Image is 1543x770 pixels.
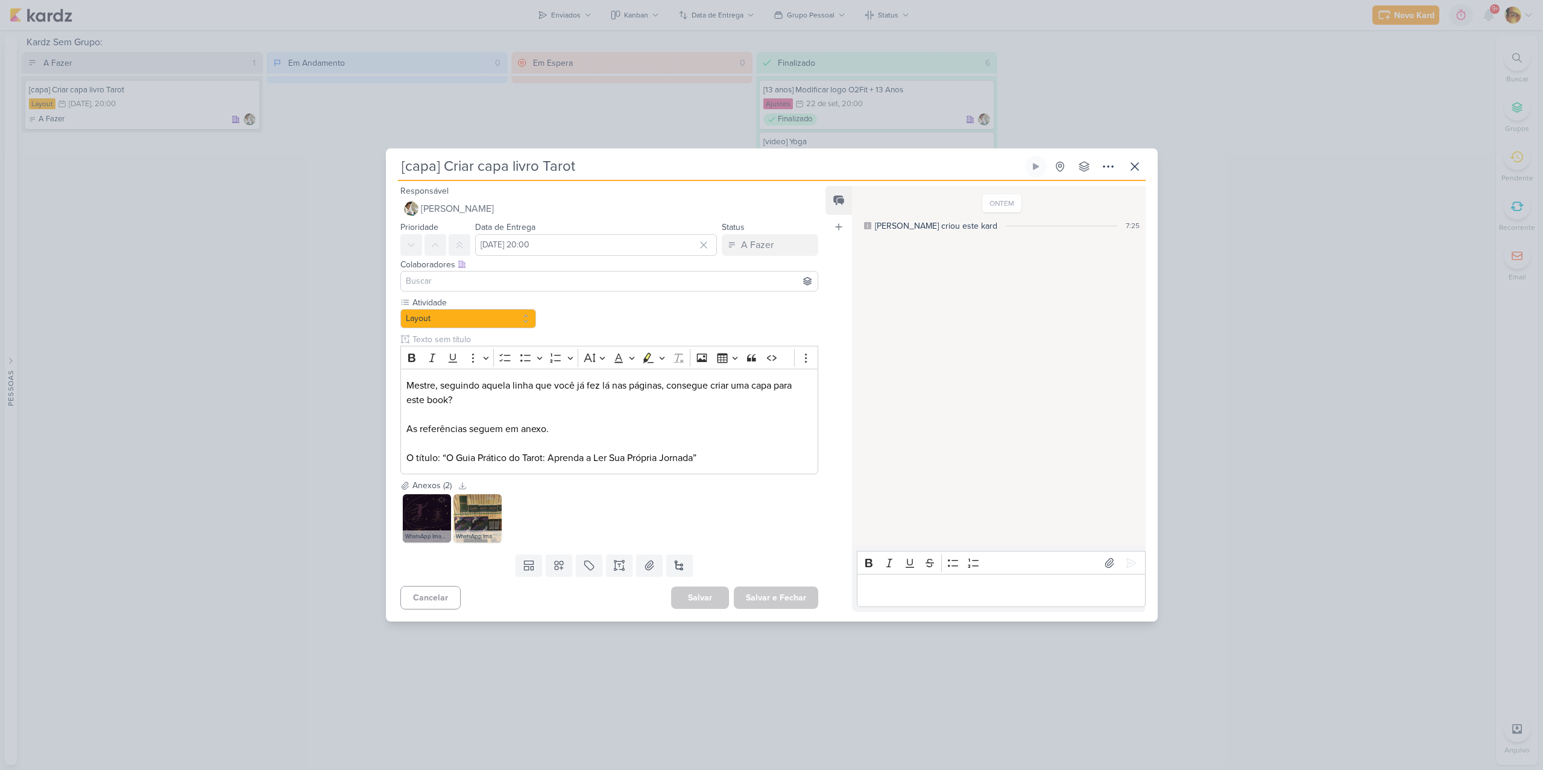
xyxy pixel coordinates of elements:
div: Editor editing area: main [400,369,819,474]
div: Ligar relógio [1031,162,1041,171]
label: Responsável [400,186,449,196]
div: A Fazer [741,238,774,252]
p: As referências seguem em anexo. [406,422,812,436]
input: Kard Sem Título [398,156,1023,177]
div: [PERSON_NAME] criou este kard [875,220,997,232]
input: Texto sem título [410,333,819,346]
input: Select a date [475,234,718,256]
img: Raphael Simas [404,202,418,216]
button: Cancelar [400,586,461,609]
span: [PERSON_NAME] [421,202,494,216]
div: WhatsApp Image [DATE] 18.31.27.jpeg [453,530,502,542]
div: Anexos (2) [412,479,452,492]
label: Status [722,222,745,232]
button: A Fazer [722,234,818,256]
img: 1k0XMvTexpUf92aO9W7HWchp6AzAcMqhZalQAFqH.jpg [453,494,502,542]
button: [PERSON_NAME] [400,198,819,220]
button: Layout [400,309,537,328]
img: O4pFLoKcuQScWEHVq99muNzViATXWpvxocVtoujs.jpg [403,494,451,542]
div: Editor toolbar [857,551,1145,574]
p: Mestre, seguindo aquela linha que você já fez lá nas páginas, consegue criar uma capa para este b... [406,378,812,407]
div: Editor toolbar [400,346,819,369]
div: WhatsApp Image [DATE] 17.43.11.jpeg [403,530,451,542]
div: Editor editing area: main [857,574,1145,607]
div: Colaboradores [400,258,819,271]
label: Data de Entrega [475,222,535,232]
p: O título: “O Guia Prático do Tarot: Aprenda a Ler Sua Própria Jornada” [406,451,812,465]
label: Prioridade [400,222,438,232]
input: Buscar [403,274,816,288]
div: 7:25 [1126,220,1140,231]
label: Atividade [411,296,537,309]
